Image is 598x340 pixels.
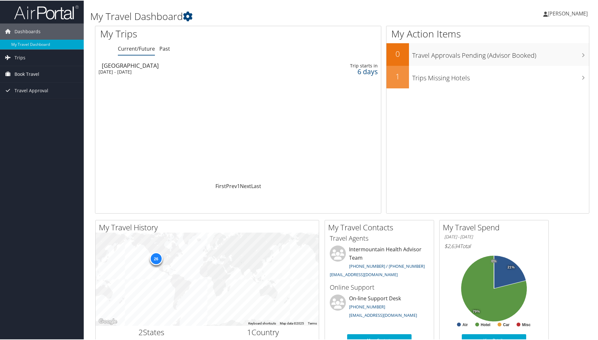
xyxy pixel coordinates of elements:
a: [EMAIL_ADDRESS][DOMAIN_NAME] [330,271,398,277]
h1: My Action Items [386,26,589,40]
a: [EMAIL_ADDRESS][DOMAIN_NAME] [349,312,417,317]
span: [PERSON_NAME] [548,9,588,16]
a: Open this area in Google Maps (opens a new window) [97,317,119,325]
span: 1 [247,326,252,337]
h1: My Travel Dashboard [90,9,426,23]
a: [PHONE_NUMBER] [349,303,385,309]
a: [PERSON_NAME] [543,3,594,23]
h6: [DATE] - [DATE] [444,233,544,239]
h3: Travel Agents [330,233,429,242]
a: Next [240,182,251,189]
a: First [215,182,226,189]
tspan: 21% [508,265,515,269]
h6: Total [444,242,544,249]
div: 6 days [317,68,378,74]
h2: My Travel History [99,221,319,232]
text: Misc [522,322,531,326]
text: Air [462,322,468,326]
h2: 1 [386,70,409,81]
a: Past [159,45,170,52]
button: Keyboard shortcuts [248,321,276,325]
img: Google [97,317,119,325]
h3: Travel Approvals Pending (Advisor Booked) [412,47,589,59]
h2: My Travel Spend [443,221,548,232]
a: Current/Future [118,45,155,52]
text: Car [503,322,509,326]
tspan: 0% [491,259,497,263]
a: 1 [237,182,240,189]
h2: My Travel Contacts [328,221,434,232]
h3: Trips Missing Hotels [412,70,589,82]
li: Intermountain Health Advisor Team [327,245,432,279]
span: Trips [14,49,25,65]
a: 1Trips Missing Hotels [386,65,589,88]
span: Map data ©2025 [280,321,304,325]
span: $2,634 [444,242,460,249]
a: Prev [226,182,237,189]
img: airportal-logo.png [14,4,79,19]
span: Book Travel [14,65,39,82]
div: Trip starts in [317,62,378,68]
div: 26 [149,252,162,265]
h1: My Trips [100,26,257,40]
a: Last [251,182,261,189]
li: On-line Support Desk [327,294,432,320]
text: Hotel [481,322,490,326]
h3: Online Support [330,282,429,291]
h2: States [100,326,203,337]
span: Dashboards [14,23,41,39]
a: Terms (opens in new tab) [308,321,317,325]
a: 0Travel Approvals Pending (Advisor Booked) [386,43,589,65]
a: [PHONE_NUMBER] / [PHONE_NUMBER] [349,263,425,268]
tspan: 79% [473,309,480,313]
div: [DATE] - [DATE] [99,68,280,74]
h2: Country [212,326,314,337]
span: 2 [138,326,143,337]
div: [GEOGRAPHIC_DATA] [102,62,283,68]
h2: 0 [386,48,409,59]
span: Travel Approval [14,82,48,98]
